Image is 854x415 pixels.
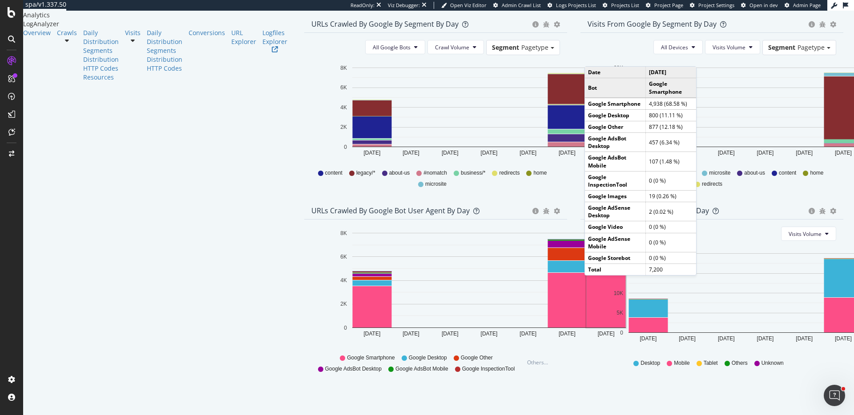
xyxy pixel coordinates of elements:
[520,331,536,337] text: [DATE]
[718,335,735,342] text: [DATE]
[781,227,836,241] button: Visits Volume
[347,354,395,362] span: Google Smartphone
[350,2,375,9] div: ReadOnly:
[809,208,815,214] div: circle-info
[365,40,425,54] button: All Google Bots
[409,354,447,362] span: Google Desktop
[713,44,745,51] span: Visits Volume
[640,359,660,367] span: Desktop
[340,230,347,236] text: 8K
[344,144,347,150] text: 0
[654,2,683,8] span: Project Page
[311,227,653,350] div: A chart.
[189,28,225,37] a: Conversions
[442,150,459,156] text: [DATE]
[585,252,645,263] td: Google Storebot
[679,335,696,342] text: [DATE]
[554,21,560,28] div: gear
[147,46,182,64] a: Segments Distribution
[810,169,823,177] span: home
[744,169,765,177] span: about-us
[147,28,182,46] a: Daily Distribution
[57,28,77,37] a: Crawls
[425,180,447,188] span: microsite
[645,67,696,78] td: [DATE]
[373,44,411,51] span: All Google Bots
[835,150,852,156] text: [DATE]
[611,2,639,8] span: Projects List
[645,252,696,263] td: 0 (0 %)
[835,335,852,342] text: [DATE]
[690,2,734,9] a: Project Settings
[461,169,485,177] span: business/*
[325,169,342,177] span: content
[645,263,696,275] td: 7,200
[521,43,548,52] span: Pagetype
[732,359,748,367] span: Others
[749,2,778,8] span: Open in dev
[796,335,813,342] text: [DATE]
[83,73,119,82] div: Resources
[556,2,596,8] span: Logs Projects List
[311,62,653,165] svg: A chart.
[442,331,459,337] text: [DATE]
[363,331,380,337] text: [DATE]
[462,365,515,373] span: Google InspectionTool
[340,254,347,260] text: 6K
[325,365,382,373] span: Google AdsBot Desktop
[585,190,645,202] td: Google Images
[585,109,645,121] td: Google Desktop
[645,190,696,202] td: 19 (0.26 %)
[340,104,347,111] text: 4K
[125,28,141,37] div: Visits
[819,21,826,28] div: bug
[793,2,821,8] span: Admin Page
[585,221,645,233] td: Google Video
[614,270,623,276] text: 15K
[389,169,410,177] span: about-us
[403,331,419,337] text: [DATE]
[645,233,696,252] td: 0 (0 %)
[23,28,51,37] div: Overview
[340,301,347,307] text: 2K
[527,359,552,366] div: Others...
[768,43,795,52] span: Segment
[502,2,541,8] span: Admin Crawl List
[311,206,470,215] div: URLs Crawled by Google bot User Agent By Day
[585,152,645,171] td: Google AdsBot Mobile
[340,84,347,91] text: 6K
[588,20,717,28] div: Visits from Google By Segment By Day
[819,208,826,214] div: bug
[585,67,645,78] td: Date
[645,121,696,132] td: 877 (12.18 %)
[585,121,645,132] td: Google Other
[492,43,519,52] span: Segment
[798,43,825,52] span: Pagetype
[450,2,487,8] span: Open Viz Editor
[645,78,696,98] td: Google Smartphone
[645,98,696,110] td: 4,938 (68.58 %)
[83,46,119,64] div: Segments Distribution
[435,44,469,51] span: Crawl Volume
[340,277,347,283] text: 4K
[427,40,484,54] button: Crawl Volume
[653,40,703,54] button: All Devices
[674,359,689,367] span: Mobile
[640,335,657,342] text: [DATE]
[262,28,287,52] a: Logfiles Explorer
[356,169,375,177] span: legacy/*
[709,169,730,177] span: microsite
[661,44,688,51] span: All Devices
[532,208,539,214] div: circle-info
[83,28,119,46] a: Daily Distribution
[585,133,645,152] td: Google AdsBot Desktop
[83,64,119,73] a: HTTP Codes
[645,221,696,233] td: 0 (0 %)
[548,2,596,9] a: Logs Projects List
